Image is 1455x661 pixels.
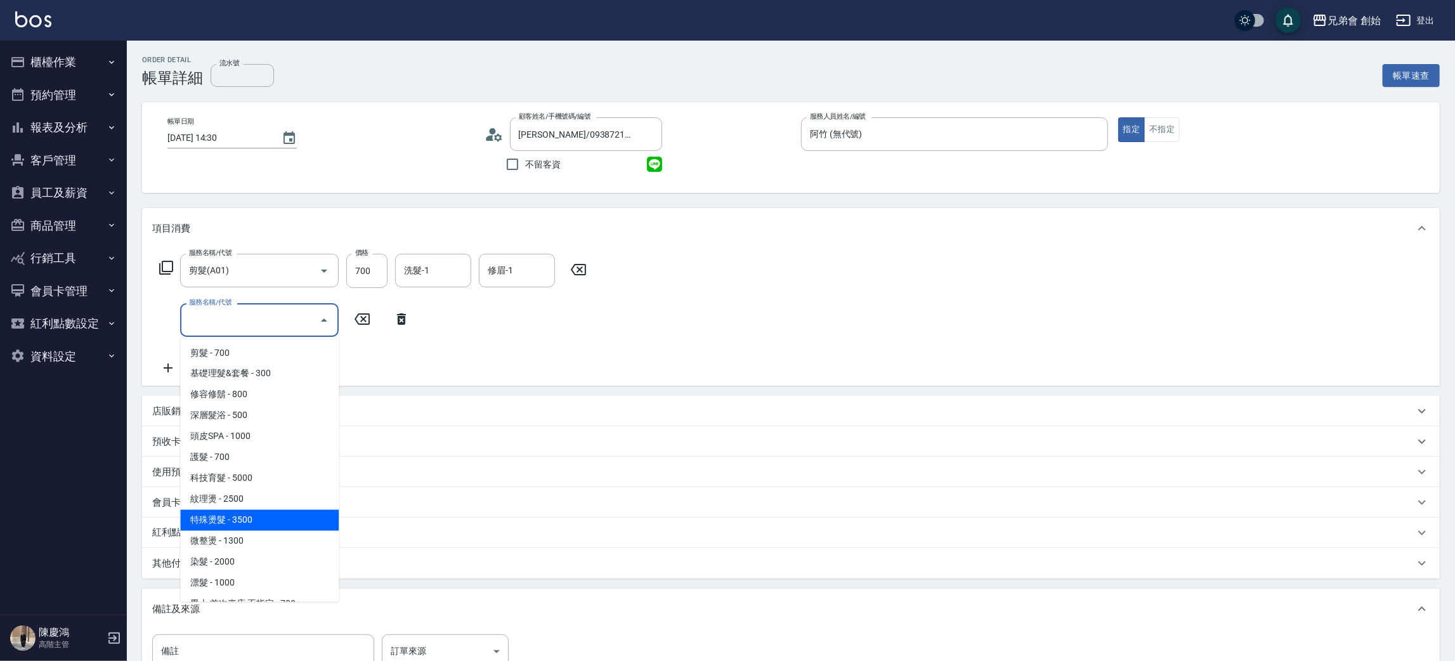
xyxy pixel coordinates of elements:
[152,496,200,509] p: 會員卡銷售
[167,128,269,148] input: YYYY/MM/DD hh:mm
[1391,9,1440,32] button: 登出
[180,531,339,552] span: 微整燙 - 1300
[5,275,122,308] button: 會員卡管理
[1144,117,1180,142] button: 不指定
[314,310,334,330] button: Close
[5,144,122,177] button: 客戶管理
[152,557,209,570] p: 其他付款方式
[15,11,51,27] img: Logo
[180,552,339,573] span: 染髮 - 2000
[142,518,1440,548] div: 紅利點數剩餘點數: 0
[5,79,122,112] button: 預約管理
[142,56,203,64] h2: Order detail
[526,158,561,171] span: 不留客資
[5,209,122,242] button: 商品管理
[142,548,1440,579] div: 其他付款方式
[180,594,339,615] span: 男士 首次來店 不指定 - 700
[142,69,203,87] h3: 帳單詳細
[5,307,122,340] button: 紅利點數設定
[142,208,1440,249] div: 項目消費
[189,298,232,307] label: 服務名稱/代號
[39,626,103,639] h5: 陳慶鴻
[180,510,339,531] span: 特殊燙髮 - 3500
[180,426,339,447] span: 頭皮SPA - 1000
[647,157,662,172] img: line_icon
[1328,13,1381,29] div: 兄弟會 創始
[219,58,239,68] label: 流水號
[1118,117,1145,142] button: 指定
[355,248,369,258] label: 價格
[10,625,36,651] img: Person
[274,123,304,154] button: Choose date, selected date is 2025-10-05
[142,589,1440,629] div: 備註及來源
[152,603,200,616] p: 備註及來源
[519,112,591,121] label: 顧客姓名/手機號碼/編號
[142,487,1440,518] div: 會員卡銷售
[1383,64,1440,88] button: 帳單速查
[39,639,103,650] p: 高階主管
[5,242,122,275] button: 行銷工具
[152,466,200,479] p: 使用預收卡
[142,426,1440,457] div: 預收卡販賣
[152,526,228,540] p: 紅利點數
[1276,8,1301,33] button: save
[5,340,122,373] button: 資料設定
[142,396,1440,426] div: 店販銷售
[180,363,339,384] span: 基礎理髮&套餐 - 300
[180,343,339,363] span: 剪髮 - 700
[152,435,200,448] p: 預收卡販賣
[314,261,334,281] button: Open
[180,489,339,510] span: 紋理燙 - 2500
[180,405,339,426] span: 深層髮浴 - 500
[180,447,339,468] span: 護髮 - 700
[180,468,339,489] span: 科技育髮 - 5000
[152,405,190,418] p: 店販銷售
[810,112,866,121] label: 服務人員姓名/編號
[167,117,194,126] label: 帳單日期
[152,222,190,235] p: 項目消費
[180,573,339,594] span: 漂髮 - 1000
[5,111,122,144] button: 報表及分析
[180,384,339,405] span: 修容修鬍 - 800
[142,249,1440,386] div: 項目消費
[1307,8,1386,34] button: 兄弟會 創始
[189,248,232,258] label: 服務名稱/代號
[5,176,122,209] button: 員工及薪資
[142,457,1440,487] div: 使用預收卡編輯訂單不得編輯預收卡使用
[5,46,122,79] button: 櫃檯作業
